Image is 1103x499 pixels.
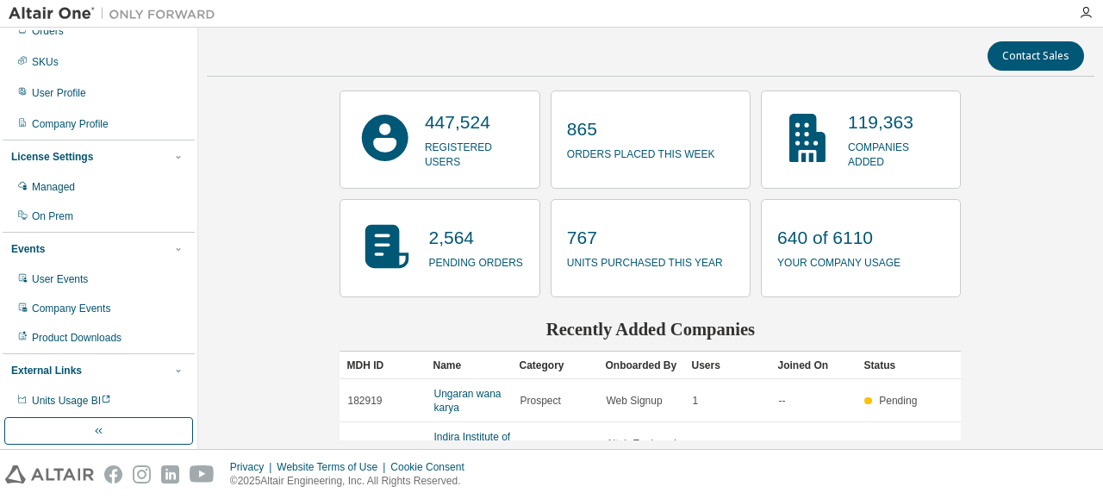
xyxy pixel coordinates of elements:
div: Product Downloads [32,331,122,345]
img: facebook.svg [104,465,122,483]
span: -- [778,394,785,408]
span: Pending [879,395,917,407]
div: Orders [32,24,64,38]
div: Onboarded By [605,352,677,379]
div: Company Events [32,302,110,315]
span: Units Usage BI [32,395,111,407]
span: 182919 [347,394,382,408]
p: pending orders [428,251,522,271]
span: 1 [692,394,698,408]
div: Website Terms of Use [277,460,390,474]
p: 767 [567,225,723,251]
div: On Prem [32,209,73,223]
img: Altair One [9,5,224,22]
div: Managed [32,180,75,194]
button: Contact Sales [988,41,1084,71]
img: instagram.svg [133,465,151,483]
p: companies added [848,135,944,170]
img: altair_logo.svg [5,465,94,483]
p: 119,363 [848,109,944,135]
p: 865 [567,116,715,142]
div: Cookie Consent [390,460,474,474]
p: 447,524 [425,109,524,135]
span: Prospect [520,394,560,408]
div: Name [433,352,505,379]
div: User Profile [32,86,86,100]
p: your company usage [777,251,900,271]
span: Altair Engineering ([GEOGRAPHIC_DATA]) [606,437,720,465]
img: youtube.svg [190,465,215,483]
a: Ungaran wana karya [433,388,501,414]
div: Company Profile [32,117,109,131]
div: Events [11,242,45,256]
p: 2,564 [428,225,522,251]
img: linkedin.svg [161,465,179,483]
div: MDH ID [346,352,419,379]
div: Joined On [777,352,850,379]
div: Category [519,352,591,379]
a: Indira Institute of Management, [GEOGRAPHIC_DATA] [433,431,541,471]
div: Status [863,352,936,379]
p: 640 of 6110 [777,225,900,251]
div: External Links [11,364,82,377]
h2: Recently Added Companies [340,318,961,340]
div: Privacy [230,460,277,474]
span: Web Signup [606,394,662,408]
p: registered users [425,135,524,170]
p: orders placed this week [567,142,715,162]
div: Users [691,352,763,379]
div: SKUs [32,55,59,69]
div: User Events [32,272,88,286]
p: © 2025 Altair Engineering, Inc. All Rights Reserved. [230,474,475,489]
div: License Settings [11,150,93,164]
p: units purchased this year [567,251,723,271]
